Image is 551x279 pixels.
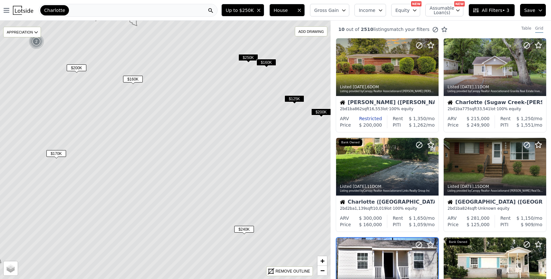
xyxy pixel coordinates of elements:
button: Save [520,4,546,16]
a: Listed [DATE],11DOMListing provided byCanopy Realtor Associationand Links Realty Group IncBank Ow... [336,138,438,232]
div: $160K [123,76,143,85]
div: /mo [403,115,435,122]
div: Listing provided by Canopy Realtor Association and [PERSON_NAME] [PERSON_NAME] South [340,90,435,93]
img: House [448,199,453,205]
a: Zoom in [317,256,327,266]
button: Equity [391,4,420,16]
div: /mo [508,122,542,128]
span: 10,019 [373,206,386,211]
div: Listed , 11 DOM [340,184,435,189]
span: Gross Gain [314,7,339,14]
span: $ 249,900 [467,122,489,128]
div: APPRECIATION [3,27,41,37]
a: Layers [4,261,18,275]
span: $ 1,250 [517,116,534,121]
a: Listed [DATE],15DOMListing provided byCanopy Realtor Associationand [PERSON_NAME] Real Estate and... [443,138,546,232]
div: Listing provided by Canopy Realtor Association and Granite Real Estate Investments, LLC [448,90,543,93]
span: $160K [123,76,143,82]
span: $ 1,262 [409,122,426,128]
img: g1.png [29,34,44,49]
button: Up to $250K [221,4,264,16]
div: [GEOGRAPHIC_DATA] ([GEOGRAPHIC_DATA]) [448,199,542,206]
button: Gross Gain [310,4,349,16]
div: [PERSON_NAME] ([PERSON_NAME]) [340,100,435,106]
img: House [340,199,345,205]
div: Bank Owned [446,239,470,246]
div: Listing provided by Canopy Realtor Association and [PERSON_NAME] Real Estate and Investments LLC [448,189,543,193]
span: $ 1,059 [409,222,426,227]
time: 2025-09-04 22:26 [353,184,366,189]
span: Equity [395,7,410,14]
span: $240K [234,226,254,233]
span: $ 300,000 [359,216,382,221]
button: Assumable Loan(s) [425,4,463,16]
span: 862 [355,107,362,111]
div: 2 bd 1 ba sqft lot · 100% equity [448,106,542,111]
div: out of listings [331,26,448,33]
span: 16,553 [369,107,383,111]
img: Lotside [13,6,33,15]
span: $160K [256,59,276,66]
span: $ 1,650 [409,216,426,221]
span: $ 281,000 [467,216,489,221]
div: ARV [340,115,349,122]
div: /mo [508,221,542,228]
span: Up to $250K [226,7,254,14]
span: − [320,266,324,274]
a: Listed [DATE],6DOMListing provided byCanopy Realtor Associationand [PERSON_NAME] [PERSON_NAME] So... [336,38,438,132]
div: Rent [500,115,511,122]
div: 2 bd 1 ba sqft lot · 100% equity [340,106,435,111]
div: Grid [535,26,543,33]
div: /mo [401,122,435,128]
div: Restricted [349,115,382,122]
div: ARV [448,215,457,221]
time: 2025-09-10 14:11 [353,85,366,89]
button: House [269,4,305,16]
div: $160K [256,59,276,68]
div: Price [340,122,351,128]
button: All Filters• 3 [469,4,515,16]
div: /mo [401,221,435,228]
div: Charlotte (Sugaw Creek-[PERSON_NAME][GEOGRAPHIC_DATA]) [448,100,542,106]
button: Income [354,4,386,16]
div: PITI [393,221,401,228]
a: Zoom out [317,266,327,275]
span: 33,541 [477,107,490,111]
div: PITI [500,221,508,228]
div: ARV [340,215,349,221]
span: Save [524,7,535,14]
div: Price [340,221,351,228]
time: 2025-09-05 08:00 [460,85,474,89]
span: $ 125,000 [467,222,489,227]
span: Income [359,7,375,14]
div: Table [521,26,531,33]
div: /mo [511,215,542,221]
div: Price [448,221,459,228]
span: 775 [462,107,470,111]
div: 2 bd 2 ba sqft lot · 100% equity [340,206,435,211]
span: $250K [238,54,258,61]
time: 2025-09-03 14:16 [460,184,474,189]
span: $ 215,000 [467,116,489,121]
span: $ 1,551 [517,122,534,128]
span: $ 1,150 [517,216,534,221]
span: $ 909 [521,222,534,227]
div: NEW [454,1,465,6]
span: 824 [462,206,470,211]
div: Bank Owned [339,139,362,146]
span: $170K [46,150,66,157]
div: REMOVE OUTLINE [275,268,310,274]
img: House [340,100,345,105]
span: All Filters • 3 [473,7,509,14]
span: $125K [285,95,304,102]
span: + [320,257,324,265]
div: ARV [448,115,457,122]
div: $125K [285,95,304,105]
div: ADD DRAWING [295,27,327,36]
div: $170K [46,150,66,159]
span: 1,139 [355,206,366,211]
div: 2 bd 1 ba sqft · Unknown equity [448,206,542,211]
div: 2 [29,34,44,49]
img: House [448,100,453,105]
span: $200K [67,64,86,71]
